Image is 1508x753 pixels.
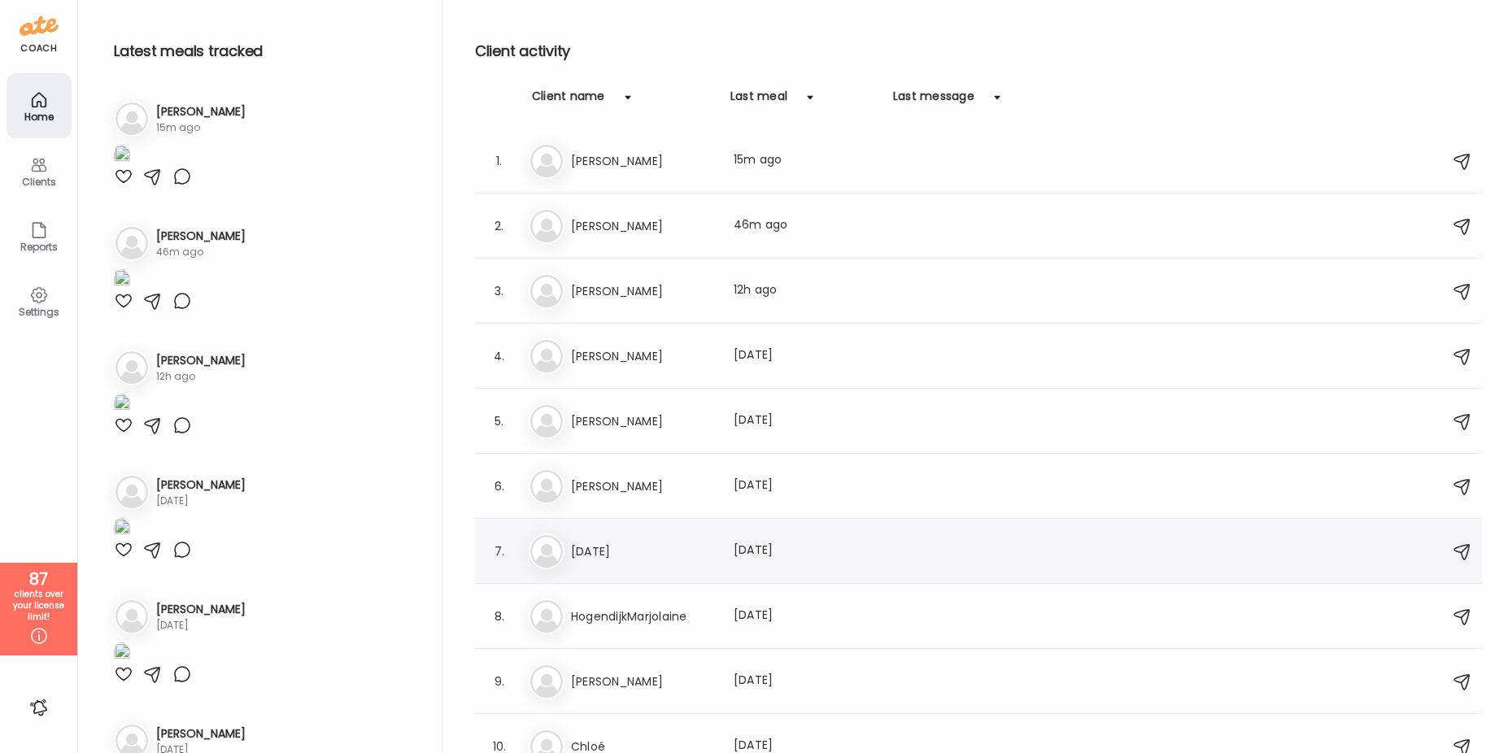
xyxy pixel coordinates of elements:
[114,642,130,664] img: images%2FtvgVn3IfzwPHs0LQWbJbPSO9nWZ2%2FtO6joSG23FqoeDrDS2T5%2FeRvpBNuU67BaxdToKZxq_1080
[6,589,72,623] div: clients over your license limit!
[490,411,509,431] div: 5.
[734,151,877,171] div: 15m ago
[156,494,246,508] div: [DATE]
[734,607,877,626] div: [DATE]
[114,269,130,291] img: images%2FhtPSVGZIriWl48CpsGPpoXRrAad2%2F2RwWW7YVk18ojKttXzHe%2FrC99M8BJnAE5LjUlxSgZ_1080
[490,607,509,626] div: 8.
[490,542,509,561] div: 7.
[156,618,246,633] div: [DATE]
[490,346,509,366] div: 4.
[571,607,714,626] h3: HogendijkMarjolaine
[571,542,714,561] h3: [DATE]
[730,88,787,114] div: Last meal
[571,477,714,496] h3: [PERSON_NAME]
[156,245,246,259] div: 46m ago
[571,281,714,301] h3: [PERSON_NAME]
[115,351,148,384] img: bg-avatar-default.svg
[530,535,563,568] img: bg-avatar-default.svg
[115,476,148,508] img: bg-avatar-default.svg
[115,600,148,633] img: bg-avatar-default.svg
[734,411,877,431] div: [DATE]
[20,41,57,55] div: coach
[532,88,605,114] div: Client name
[475,39,1482,63] h2: Client activity
[6,569,72,589] div: 87
[893,88,974,114] div: Last message
[734,542,877,561] div: [DATE]
[115,227,148,259] img: bg-avatar-default.svg
[156,103,246,120] h3: [PERSON_NAME]
[156,369,246,384] div: 12h ago
[490,151,509,171] div: 1.
[490,216,509,236] div: 2.
[156,601,246,618] h3: [PERSON_NAME]
[156,725,246,742] h3: [PERSON_NAME]
[530,665,563,698] img: bg-avatar-default.svg
[571,216,714,236] h3: [PERSON_NAME]
[114,394,130,416] img: images%2F8YyLNAJlATfn9AbeikPVGfm74k03%2FLkfPR0HUHIPGRDgPhKGw%2FSun7Dk13wCkWtGKgGJlG_1080
[156,352,246,369] h3: [PERSON_NAME]
[571,346,714,366] h3: [PERSON_NAME]
[530,470,563,503] img: bg-avatar-default.svg
[571,151,714,171] h3: [PERSON_NAME]
[734,477,877,496] div: [DATE]
[10,242,68,252] div: Reports
[530,275,563,307] img: bg-avatar-default.svg
[490,672,509,691] div: 9.
[156,228,246,245] h3: [PERSON_NAME]
[10,111,68,122] div: Home
[530,145,563,177] img: bg-avatar-default.svg
[734,281,877,301] div: 12h ago
[156,477,246,494] h3: [PERSON_NAME]
[20,13,59,39] img: ate
[734,216,877,236] div: 46m ago
[10,307,68,317] div: Settings
[530,340,563,372] img: bg-avatar-default.svg
[571,672,714,691] h3: [PERSON_NAME]
[114,145,130,167] img: images%2FnvWxuXTXzxRcyFaUCMyhPOK0x0o1%2FSmES5PUT7iho5raqlJbC%2F2INfAFemRzqRFRIFJRzD_1080
[571,411,714,431] h3: [PERSON_NAME]
[490,281,509,301] div: 3.
[530,600,563,633] img: bg-avatar-default.svg
[114,518,130,540] img: images%2F9FFxwHdsnEUPjlmoE6VhCvd6yK73%2FPG9mSqwXG9wCxZT0M9xh%2FOLQBrO2gExoGKuwEvCOY_1080
[115,102,148,135] img: bg-avatar-default.svg
[490,477,509,496] div: 6.
[734,672,877,691] div: [DATE]
[156,120,246,135] div: 15m ago
[734,346,877,366] div: [DATE]
[530,405,563,437] img: bg-avatar-default.svg
[114,39,416,63] h2: Latest meals tracked
[10,176,68,187] div: Clients
[530,210,563,242] img: bg-avatar-default.svg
